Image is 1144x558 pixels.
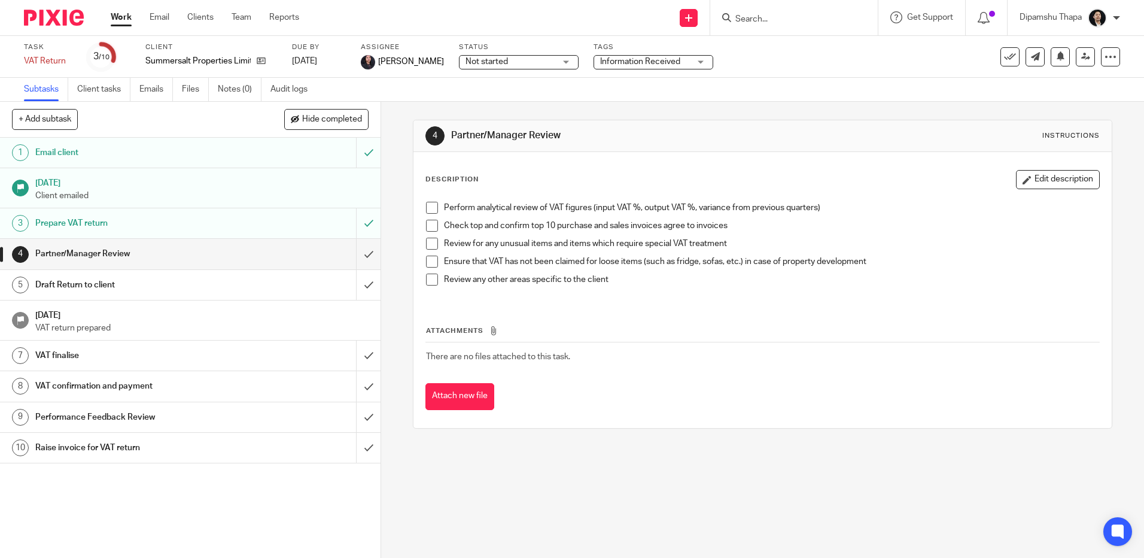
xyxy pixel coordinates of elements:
[1042,131,1100,141] div: Instructions
[182,78,209,101] a: Files
[12,409,29,426] div: 9
[292,57,317,65] span: [DATE]
[35,377,241,395] h1: VAT confirmation and payment
[35,245,241,263] h1: Partner/Manager Review
[35,174,369,189] h1: [DATE]
[361,55,375,69] img: MicrosoftTeams-image.jfif
[465,57,508,66] span: Not started
[426,327,483,334] span: Attachments
[600,57,680,66] span: Information Received
[12,215,29,232] div: 3
[444,238,1099,250] p: Review for any unusual items and items which require special VAT treatment
[444,256,1099,268] p: Ensure that VAT has not been claimed for loose items (such as fridge, sofas, etc.) in case of pro...
[218,78,261,101] a: Notes (0)
[187,11,214,23] a: Clients
[1020,11,1082,23] p: Dipamshu Thapa
[24,55,72,67] div: VAT Return
[35,190,369,202] p: Client emailed
[111,11,132,23] a: Work
[284,109,369,129] button: Hide completed
[93,50,109,63] div: 3
[35,307,369,322] h1: [DATE]
[594,43,713,52] label: Tags
[232,11,251,23] a: Team
[150,11,169,23] a: Email
[425,383,494,410] button: Attach new file
[99,54,109,60] small: /10
[302,115,362,125] span: Hide completed
[426,353,570,361] span: There are no files attached to this task.
[425,126,445,145] div: 4
[425,175,479,184] p: Description
[12,378,29,395] div: 8
[444,274,1099,286] p: Review any other areas specific to the client
[24,78,68,101] a: Subtasks
[444,202,1099,214] p: Perform analytical review of VAT figures (input VAT %, output VAT %, variance from previous quart...
[907,13,953,22] span: Get Support
[35,322,369,334] p: VAT return prepared
[292,43,346,52] label: Due by
[77,78,130,101] a: Client tasks
[12,144,29,161] div: 1
[35,439,241,457] h1: Raise invoice for VAT return
[378,56,444,68] span: [PERSON_NAME]
[12,439,29,456] div: 10
[361,43,444,52] label: Assignee
[35,276,241,294] h1: Draft Return to client
[24,10,84,26] img: Pixie
[35,347,241,365] h1: VAT finalise
[35,144,241,162] h1: Email client
[270,78,317,101] a: Audit logs
[12,109,78,129] button: + Add subtask
[734,14,842,25] input: Search
[35,408,241,426] h1: Performance Feedback Review
[12,347,29,364] div: 7
[1016,170,1100,189] button: Edit description
[145,43,277,52] label: Client
[1088,8,1107,28] img: Dipamshu2.jpg
[459,43,579,52] label: Status
[444,220,1099,232] p: Check top and confirm top 10 purchase and sales invoices agree to invoices
[24,43,72,52] label: Task
[139,78,173,101] a: Emails
[269,11,299,23] a: Reports
[12,246,29,263] div: 4
[145,55,251,67] p: Summersalt Properties Limited
[451,129,788,142] h1: Partner/Manager Review
[12,277,29,293] div: 5
[35,214,241,232] h1: Prepare VAT return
